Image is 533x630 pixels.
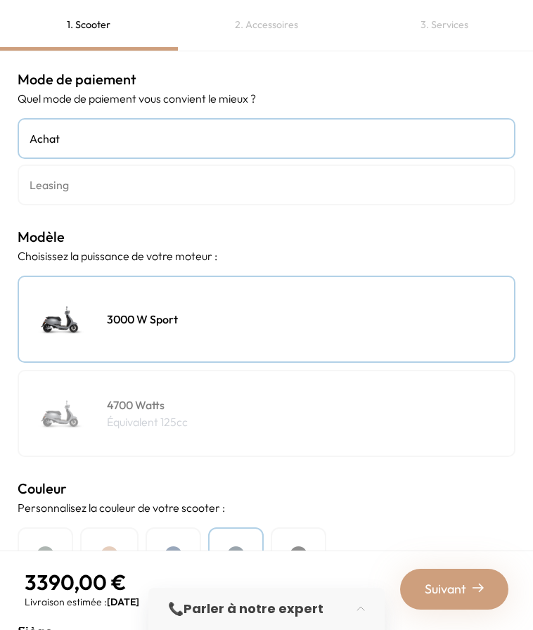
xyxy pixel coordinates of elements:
[107,397,188,413] h4: 4700 Watts
[473,582,484,593] img: right-arrow-2.png
[18,90,515,107] p: Quel mode de paiement vous convient le mieux ?
[25,595,139,609] p: Livraison estimée :
[18,499,515,516] p: Personnalisez la couleur de votre scooter :
[107,311,178,328] h4: 3000 W Sport
[26,284,96,354] img: Scooter
[18,226,515,247] h3: Modèle
[25,570,139,595] p: 3390,00 €
[18,165,515,205] a: Leasing
[30,130,503,147] h4: Achat
[18,478,515,499] h3: Couleur
[425,579,466,599] span: Suivant
[107,413,188,430] p: Équivalent 125cc
[26,378,96,449] img: Scooter
[18,69,515,90] h3: Mode de paiement
[18,247,515,264] p: Choisissez la puissance de votre moteur :
[107,596,139,608] span: [DATE]
[30,176,503,193] h4: Leasing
